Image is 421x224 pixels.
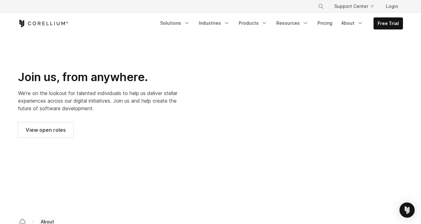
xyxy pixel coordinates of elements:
a: Industries [195,17,234,29]
a: Products [235,17,271,29]
span: View open roles [26,126,66,134]
button: Search [315,1,327,12]
a: Pricing [314,17,336,29]
a: Solutions [156,17,194,29]
div: Navigation Menu [156,17,403,29]
a: View open roles [18,122,73,138]
h2: Join us, from anywhere. [18,70,180,84]
div: Navigation Menu [310,1,403,12]
div: Open Intercom Messenger [399,202,415,218]
a: Support Center [329,1,378,12]
a: Resources [273,17,312,29]
p: We’re on the lookout for talented individuals to help us deliver stellar experiences across our d... [18,89,180,112]
a: About [337,17,367,29]
a: Login [381,1,403,12]
a: Free Trial [374,18,403,29]
a: Corellium Home [18,20,68,27]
